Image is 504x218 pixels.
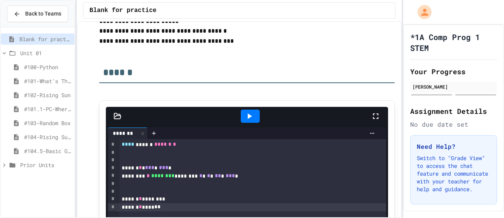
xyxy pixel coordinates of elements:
[410,120,497,129] div: No due date set
[24,133,71,141] span: #104-Rising Sun Plus
[25,10,61,18] span: Back to Teams
[24,63,71,71] span: #100-Python
[24,147,71,155] span: #104.5-Basic Graphics Review
[90,6,157,15] span: Blank for practice
[413,83,495,90] div: [PERSON_NAME]
[409,3,433,21] div: My Account
[410,106,497,117] h2: Assignment Details
[417,154,490,193] p: Switch to "Grade View" to access the chat feature and communicate with your teacher for help and ...
[24,77,71,85] span: #101-What's This ??
[7,5,68,22] button: Back to Teams
[24,91,71,99] span: #102-Rising Sun
[20,49,71,57] span: Unit 01
[19,35,71,43] span: Blank for practice
[24,105,71,113] span: #101.1-PC-Where am I?
[410,31,497,53] h1: *1A Comp Prog 1 STEM
[24,119,71,127] span: #103-Random Box
[410,66,497,77] h2: Your Progress
[20,161,71,169] span: Prior Units
[417,142,490,151] h3: Need Help?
